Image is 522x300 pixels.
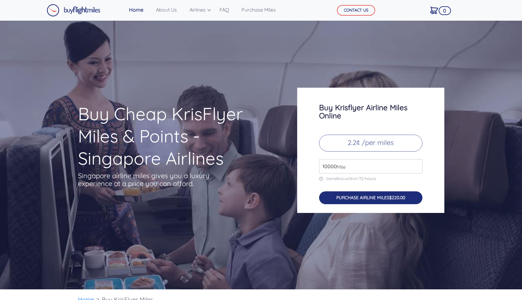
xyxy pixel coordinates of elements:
[239,3,278,16] a: Purchase Miles
[337,5,375,16] button: CONTACT US
[333,163,346,171] span: Mile
[47,4,101,17] img: Buy Flight Miles Logo
[47,3,101,18] a: Buy Flight Miles Logo
[439,6,451,15] span: 0
[319,135,422,152] p: 2.2¢ /per miles
[217,3,231,16] a: FAQ
[127,3,146,16] a: Home
[153,3,179,16] a: About Us
[430,7,438,14] img: Cart
[319,176,422,181] p: transfers within 72 hours
[319,191,422,204] button: PURCHASE AIRLINE MILES$220.00
[389,195,405,200] span: $220.00
[78,103,273,169] h1: Buy Cheap KrisFlyer Miles & Points - Singapore Airlines
[319,103,422,120] h3: Buy Krisflyer Airline Miles Online
[428,3,441,17] a: 0
[78,172,219,188] p: Singapore airline miles gives you a luxury experience at a price you can afford.
[187,3,209,16] a: Airlines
